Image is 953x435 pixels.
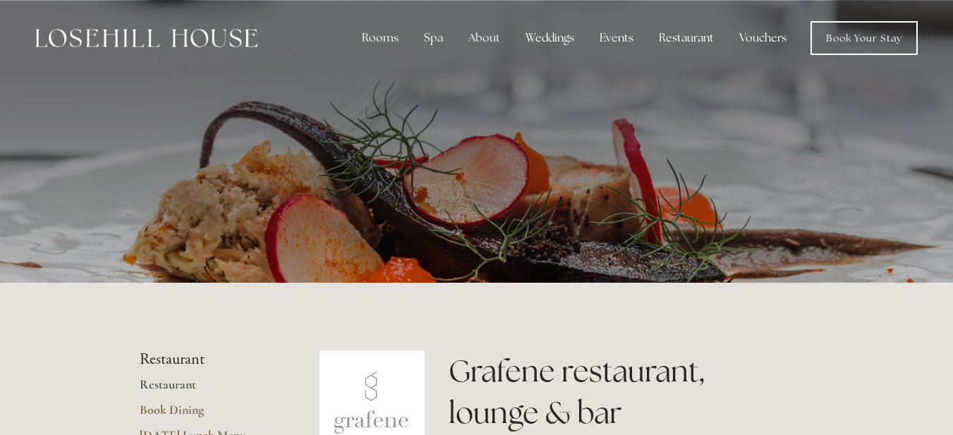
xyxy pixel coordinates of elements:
[413,24,454,52] div: Spa
[140,402,274,427] a: Book Dining
[648,24,725,52] div: Restaurant
[351,24,410,52] div: Rooms
[728,24,798,52] a: Vouchers
[449,350,813,434] h1: Grafene restaurant, lounge & bar
[140,350,274,369] li: Restaurant
[140,376,274,402] a: Restaurant
[457,24,511,52] div: About
[35,29,257,47] img: Losehill House
[588,24,645,52] div: Events
[811,21,918,55] a: Book Your Stay
[514,24,585,52] div: Weddings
